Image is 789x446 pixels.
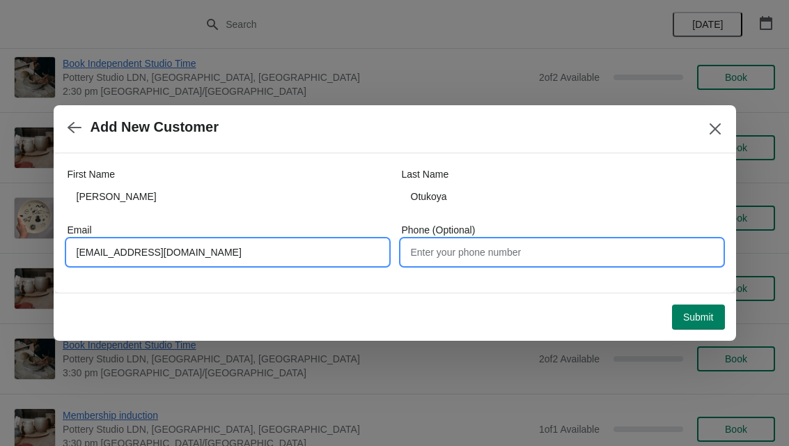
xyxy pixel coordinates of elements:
[672,305,725,330] button: Submit
[68,223,92,237] label: Email
[68,167,115,181] label: First Name
[402,240,722,265] input: Enter your phone number
[91,119,219,135] h2: Add New Customer
[402,184,722,209] input: Smith
[683,312,714,323] span: Submit
[402,223,476,237] label: Phone (Optional)
[402,167,449,181] label: Last Name
[68,240,388,265] input: Enter your email
[703,116,728,141] button: Close
[68,184,388,209] input: John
